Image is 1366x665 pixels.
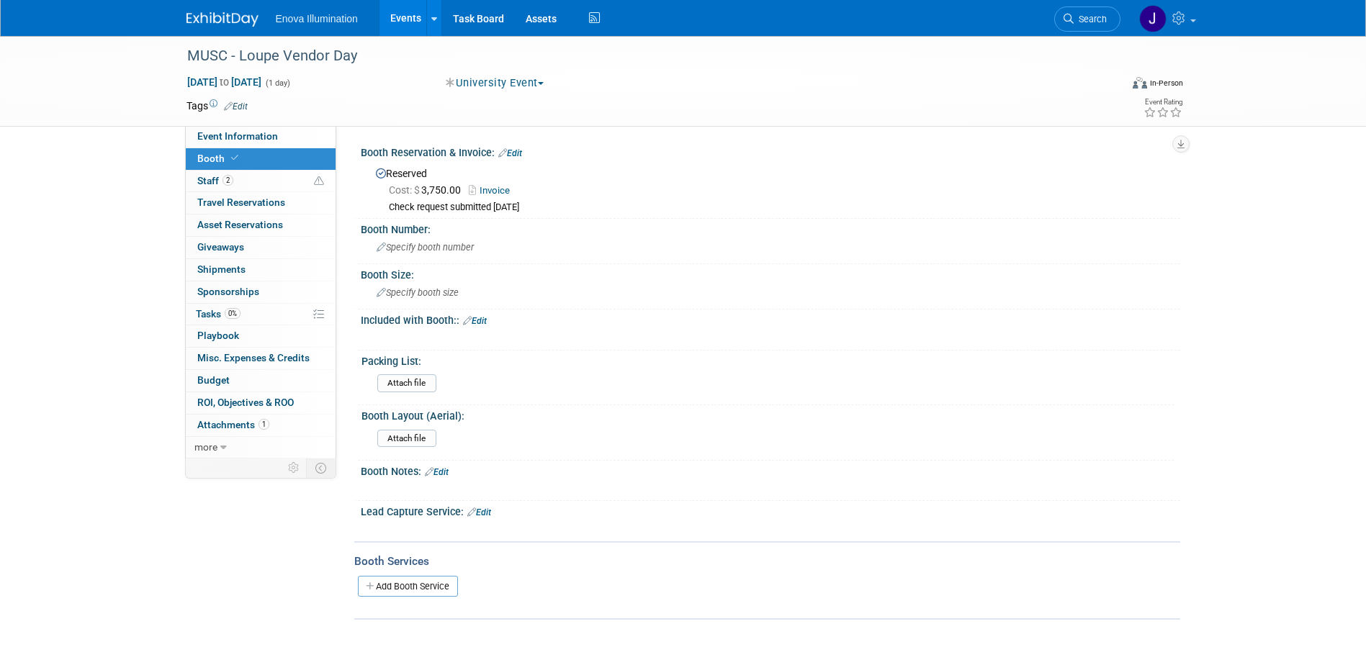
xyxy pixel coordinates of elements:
[197,175,233,186] span: Staff
[231,154,238,162] i: Booth reservation complete
[361,405,1174,423] div: Booth Layout (Aerial):
[186,325,336,347] a: Playbook
[282,458,307,477] td: Personalize Event Tab Strip
[197,130,278,142] span: Event Information
[425,467,449,477] a: Edit
[1035,75,1184,96] div: Event Format
[361,142,1180,160] div: Booth Reservation & Invoice:
[186,281,336,303] a: Sponsorships
[361,461,1180,479] div: Booth Notes:
[314,175,324,188] span: Potential Scheduling Conflict -- at least one attendee is tagged in another overlapping event.
[196,308,241,320] span: Tasks
[1074,14,1107,24] span: Search
[186,237,336,258] a: Giveaways
[259,419,269,430] span: 1
[389,184,467,196] span: 3,750.00
[1143,99,1182,106] div: Event Rating
[1149,78,1183,89] div: In-Person
[182,43,1099,69] div: MUSC - Loupe Vendor Day
[186,126,336,148] a: Event Information
[264,78,290,88] span: (1 day)
[197,352,310,363] span: Misc. Expenses & Credits
[197,286,259,297] span: Sponsorships
[469,185,517,196] a: Invoice
[187,99,248,113] td: Tags
[225,308,241,319] span: 0%
[186,148,336,170] a: Booth
[224,101,248,112] a: Edit
[186,392,336,414] a: ROI, Objectives & ROO
[197,374,230,386] span: Budget
[186,370,336,392] a: Budget
[186,348,336,369] a: Misc. Expenses & Credits
[194,441,217,453] span: more
[358,576,458,597] a: Add Booth Service
[186,415,336,436] a: Attachments1
[354,553,1180,569] div: Booth Services
[441,76,549,91] button: University Event
[186,192,336,214] a: Travel Reservations
[217,76,231,88] span: to
[197,330,239,341] span: Playbook
[372,163,1169,214] div: Reserved
[197,219,283,230] span: Asset Reservations
[377,287,459,298] span: Specify booth size
[223,175,233,186] span: 2
[1133,77,1147,89] img: Format-Inperson.png
[463,316,487,326] a: Edit
[197,196,285,208] span: Travel Reservations
[389,184,421,196] span: Cost: $
[186,214,336,236] a: Asset Reservations
[186,259,336,281] a: Shipments
[361,264,1180,282] div: Booth Size:
[361,350,1174,368] div: Packing List:
[276,13,358,24] span: Enova Illumination
[377,242,474,253] span: Specify booth number
[197,419,269,430] span: Attachments
[186,171,336,192] a: Staff2
[361,309,1180,328] div: Included with Booth::
[467,507,491,517] a: Edit
[1054,6,1120,32] a: Search
[187,76,262,89] span: [DATE] [DATE]
[187,12,259,27] img: ExhibitDay
[186,437,336,458] a: more
[186,304,336,325] a: Tasks0%
[361,219,1180,237] div: Booth Number:
[197,263,246,275] span: Shipments
[306,458,336,477] td: Toggle Event Tabs
[498,148,522,158] a: Edit
[197,153,241,164] span: Booth
[361,501,1180,520] div: Lead Capture Service:
[197,397,294,408] span: ROI, Objectives & ROO
[389,202,1169,214] div: Check request submitted [DATE]
[1139,5,1167,32] img: Janelle Tlusty
[197,241,244,253] span: Giveaways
